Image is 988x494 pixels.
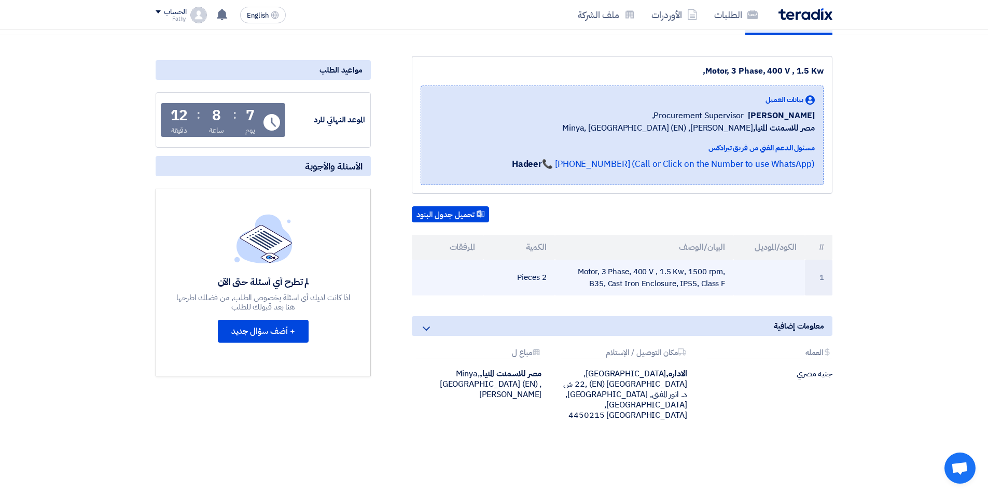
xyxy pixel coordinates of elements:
[412,206,489,223] button: تحميل جدول البنود
[703,369,832,379] div: جنيه مصري
[246,108,255,123] div: 7
[555,260,734,295] td: Motor, 3 Phase, 400 V , 1.5 Kw, 1500 rpm, B35, Cast Iron Enclosure, IP55, Class F
[643,3,706,27] a: الأوردرات
[190,7,207,23] img: profile_test.png
[512,158,542,171] strong: Hadeer
[652,109,744,122] span: Procurement Supervisor,
[557,369,687,420] div: [GEOGRAPHIC_DATA], [GEOGRAPHIC_DATA] (EN) ,22 ش د. انور المفتى, [GEOGRAPHIC_DATA], [GEOGRAPHIC_DA...
[218,320,309,343] button: + أضف سؤال جديد
[805,260,832,295] td: 1
[562,122,815,134] span: Minya, [GEOGRAPHIC_DATA] (EN) ,[PERSON_NAME]
[175,276,352,288] div: لم تطرح أي أسئلة حتى الآن
[805,235,832,260] th: #
[305,160,363,172] span: الأسئلة والأجوبة
[156,60,371,80] div: مواعيد الطلب
[421,65,824,77] div: Motor, 3 Phase, 400 V , 1.5 Kw,
[480,368,541,380] b: مصر للاسمنت المنيا,
[555,235,734,260] th: البيان/الوصف
[666,368,687,380] b: الاداره,
[234,214,293,263] img: empty_state_list.svg
[561,348,687,359] div: مكان التوصيل / الإستلام
[156,16,186,22] div: Fathy
[412,369,541,400] div: Minya, [GEOGRAPHIC_DATA] (EN) ,[PERSON_NAME]
[164,8,186,17] div: الحساب
[483,260,555,295] td: 2 Pieces
[944,453,976,484] div: دردشة مفتوحة
[212,108,221,123] div: 8
[766,94,803,105] span: بيانات العميل
[753,122,815,134] b: مصر للاسمنت المنيا,
[197,105,200,124] div: :
[245,125,255,136] div: يوم
[412,235,483,260] th: المرفقات
[748,109,815,122] span: [PERSON_NAME]
[240,7,286,23] button: English
[707,348,832,359] div: العمله
[209,125,224,136] div: ساعة
[175,293,352,312] div: اذا كانت لديك أي اسئلة بخصوص الطلب, من فضلك اطرحها هنا بعد قبولك للطلب
[171,125,187,136] div: دقيقة
[247,12,269,19] span: English
[483,235,555,260] th: الكمية
[416,348,541,359] div: مباع ل
[287,114,365,126] div: الموعد النهائي للرد
[171,108,188,123] div: 12
[706,3,766,27] a: الطلبات
[569,3,643,27] a: ملف الشركة
[512,143,815,153] div: مسئول الدعم الفني من فريق تيرادكس
[542,158,815,171] a: 📞 [PHONE_NUMBER] (Call or Click on the Number to use WhatsApp)
[233,105,236,124] div: :
[774,320,824,332] span: معلومات إضافية
[733,235,805,260] th: الكود/الموديل
[778,8,832,20] img: Teradix logo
